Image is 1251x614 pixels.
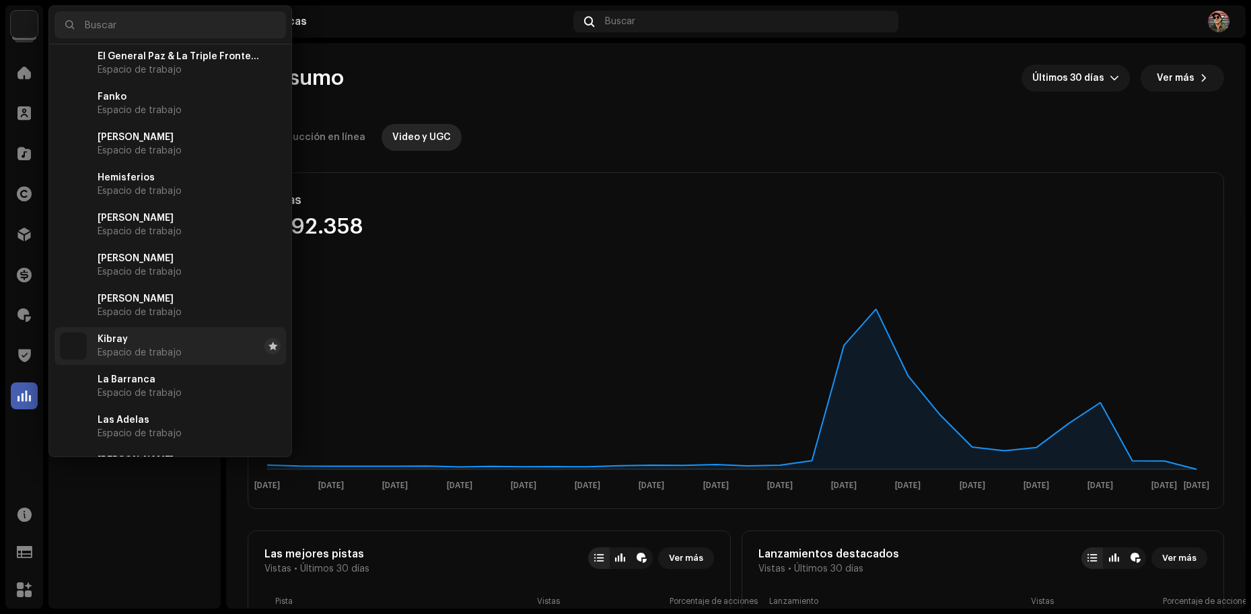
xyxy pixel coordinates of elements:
text: [DATE] [703,481,729,490]
text: [DATE] [254,481,280,490]
span: Últimos 30 días [1032,65,1110,92]
img: edd8793c-a1b1-4538-85bc-e24b6277bc1e [60,333,87,360]
div: Lanzamiento [769,596,1026,607]
span: El General Paz & La Triple Frontera [98,51,259,62]
img: edd8793c-a1b1-4538-85bc-e24b6277bc1e [60,373,87,400]
span: Las Adelas [98,415,149,425]
span: Javier Batiz [98,213,174,224]
div: Porcentaje de acciones [670,596,703,607]
span: Vistas [758,564,785,574]
span: • [788,564,791,574]
span: Espacio de trabajo [98,267,182,277]
span: Kibray [98,334,128,345]
span: Espacio de trabajo [98,428,182,439]
text: [DATE] [895,481,921,490]
text: [DATE] [1151,481,1177,490]
span: Últimos 30 días [300,564,369,574]
text: [DATE] [831,481,857,490]
span: La Barranca [98,374,155,385]
text: [DATE] [1024,481,1049,490]
span: Luis Shatter [98,455,174,466]
img: edd8793c-a1b1-4538-85bc-e24b6277bc1e [60,454,87,481]
button: Ver más [658,547,714,569]
div: dropdown trigger [1110,65,1119,92]
span: Federico Cabral [98,132,174,143]
div: Estadísticas [242,16,568,27]
span: Fanko [98,92,127,102]
div: Lanzamientos destacados [758,547,899,561]
span: Espacio de trabajo [98,186,182,197]
img: edd8793c-a1b1-4538-85bc-e24b6277bc1e [60,252,87,279]
img: edd8793c-a1b1-4538-85bc-e24b6277bc1e [60,413,87,440]
button: Ver más [1151,547,1207,569]
span: Espacio de trabajo [98,105,182,116]
span: Espacio de trabajo [98,388,182,399]
span: Buscar [605,16,635,27]
div: Reproducción en línea [258,124,365,151]
span: • [294,564,297,574]
span: Vistas [264,564,291,574]
div: Porcentaje de acciones [1163,596,1196,607]
text: [DATE] [1184,481,1209,490]
span: Hemisferios [98,172,155,183]
div: Vistas [264,189,557,211]
text: [DATE] [511,481,536,490]
div: Pista [275,596,532,607]
text: [DATE] [575,481,600,490]
div: Video y UGC [392,124,451,151]
span: Espacio de trabajo [98,145,182,156]
img: edd8793c-a1b1-4538-85bc-e24b6277bc1e [60,90,87,117]
span: Ver más [669,545,703,572]
span: Ver más [1162,545,1196,572]
div: Vistas [537,596,664,607]
div: Vistas [1031,596,1157,607]
span: Espacio de trabajo [98,226,182,237]
input: Buscar [55,11,286,38]
span: Espacio de trabajo [98,347,182,358]
img: edd8793c-a1b1-4538-85bc-e24b6277bc1e [60,292,87,319]
div: Las mejores pistas [264,547,369,561]
span: Jessy Bulbo [98,294,174,304]
span: Últimos 30 días [794,564,863,574]
img: edd8793c-a1b1-4538-85bc-e24b6277bc1e [60,171,87,198]
text: [DATE] [767,481,793,490]
span: Ver más [1157,65,1194,92]
img: edd8793c-a1b1-4538-85bc-e24b6277bc1e [60,50,87,77]
img: edd8793c-a1b1-4538-85bc-e24b6277bc1e [60,211,87,238]
text: [DATE] [1087,481,1113,490]
text: [DATE] [639,481,664,490]
text: [DATE] [318,481,344,490]
span: Consumo [248,65,344,92]
text: [DATE] [447,481,472,490]
img: edd8793c-a1b1-4538-85bc-e24b6277bc1e [11,11,38,38]
text: [DATE] [382,481,408,490]
span: Espacio de trabajo [98,65,182,75]
img: 56eef501-2e3f-4f3f-a4cd-d67c5acef76b [1208,11,1229,32]
text: [DATE] [960,481,985,490]
div: 1.892.358 [264,216,557,238]
span: Javier Bátiz [98,253,174,264]
img: edd8793c-a1b1-4538-85bc-e24b6277bc1e [60,131,87,158]
button: Ver más [1141,65,1224,92]
span: Espacio de trabajo [98,307,182,318]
